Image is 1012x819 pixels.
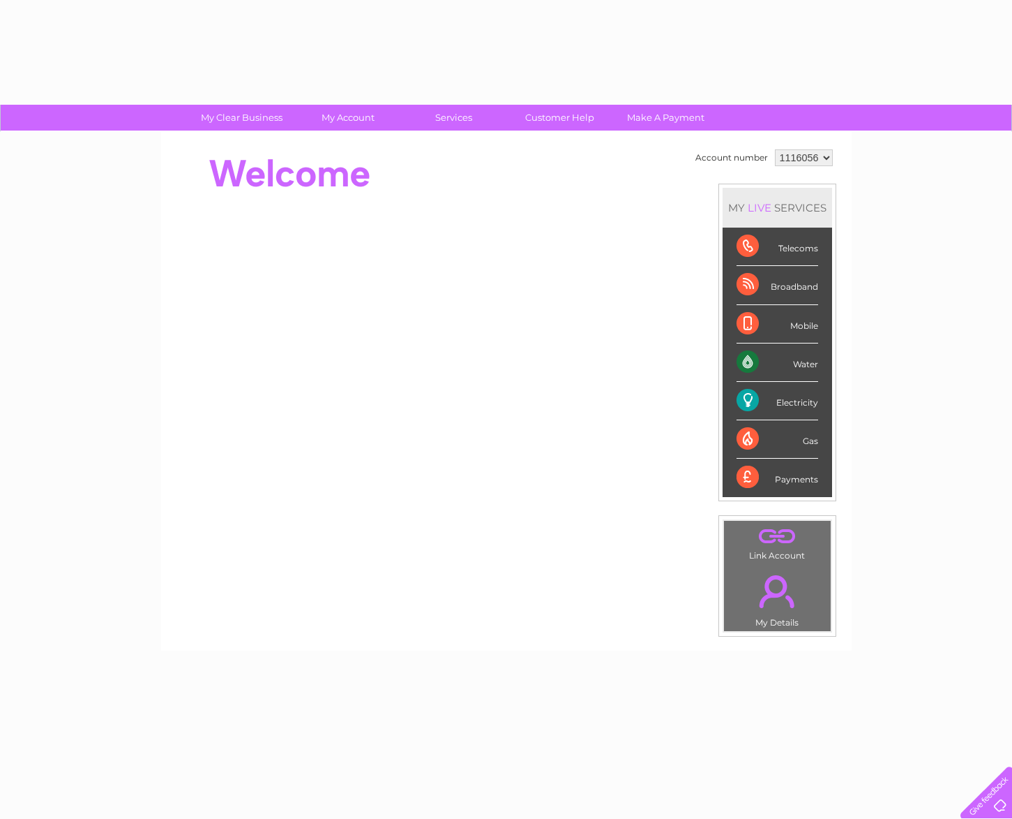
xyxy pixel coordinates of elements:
[737,420,818,459] div: Gas
[745,201,774,214] div: LIVE
[184,105,299,131] a: My Clear Business
[737,228,818,266] div: Telecoms
[608,105,723,131] a: Make A Payment
[723,563,831,632] td: My Details
[737,266,818,304] div: Broadband
[723,188,832,228] div: MY SERVICES
[692,146,771,170] td: Account number
[727,567,827,616] a: .
[723,520,831,564] td: Link Account
[727,524,827,549] a: .
[737,382,818,420] div: Electricity
[737,344,818,382] div: Water
[290,105,405,131] a: My Account
[737,305,818,344] div: Mobile
[737,459,818,496] div: Payments
[396,105,511,131] a: Services
[502,105,617,131] a: Customer Help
